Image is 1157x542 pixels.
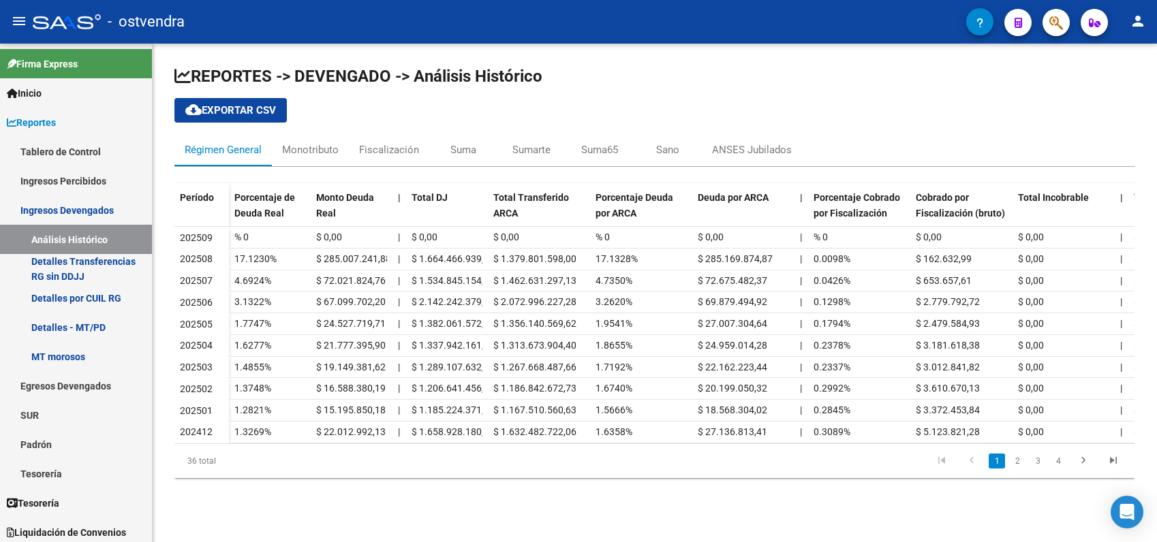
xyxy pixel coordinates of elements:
span: % 0 [814,232,828,242]
span: 1.7747% [234,318,271,329]
span: $ 285.169.874,87 [698,253,773,264]
datatable-header-cell: Cobrado por Fiscalización (bruto) [910,183,1013,240]
span: | [1120,318,1122,329]
span: 202506 [180,297,213,308]
span: $ 27.136.813,41 [698,426,767,437]
span: 1.6277% [234,340,271,351]
div: Monotributo [282,142,339,157]
span: Total Incobrable [1018,192,1089,203]
span: 1.9541% [596,318,632,329]
datatable-header-cell: | [795,183,808,240]
span: | [398,253,400,264]
mat-icon: cloud_download [185,101,202,118]
span: % 0 [596,232,610,242]
a: 3 [1030,453,1046,468]
span: 3.2620% [596,296,632,307]
span: 202505 [180,319,213,330]
span: $ 2.142.242.379,98 [412,296,495,307]
span: 0.2992% [814,383,850,394]
span: Inicio [7,86,42,101]
span: | [398,232,400,242]
a: go to next page [1070,453,1096,468]
span: Cobrado por Fiscalización (bruto) [916,192,1005,219]
span: 0.2845% [814,404,850,415]
datatable-header-cell: | [392,183,406,240]
span: | [398,275,400,286]
span: $ 1.664.466.939,05 [412,253,495,264]
span: | [800,340,802,351]
span: - ostvendra [108,7,185,37]
span: | [398,362,400,372]
span: $ 0,00 [1018,275,1044,286]
a: 1 [989,453,1005,468]
span: $ 2.479.584,93 [916,318,980,329]
div: Sano [656,142,679,157]
span: $ 18.568.304,02 [698,404,767,415]
span: | [800,275,802,286]
span: $ 27.007.304,64 [698,318,767,329]
span: $ 0,00 [316,232,342,242]
span: $ 0,00 [493,232,519,242]
span: | [1120,253,1122,264]
span: 202507 [180,275,213,286]
datatable-header-cell: Total Incobrable [1013,183,1115,240]
span: $ 21.777.395,90 [316,340,386,351]
div: Suma [450,142,476,157]
span: 0.1298% [814,296,850,307]
span: 17.1328% [596,253,638,264]
div: Open Intercom Messenger [1111,496,1143,528]
span: $ 1.379.801.598,00 [493,253,576,264]
span: 1.2821% [234,404,271,415]
datatable-header-cell: Porcentaje Cobrado por Fiscalización [808,183,910,240]
span: | [1120,404,1122,415]
span: $ 22.012.992,13 [316,426,386,437]
span: | [398,383,400,394]
span: Tesorería [7,496,59,511]
div: Suma65 [581,142,618,157]
span: Porcentaje Deuda por ARCA [596,192,673,219]
span: $ 3.372.453,84 [916,404,980,415]
a: go to first page [929,453,955,468]
span: $ 22.162.223,44 [698,362,767,372]
span: 17.1230% [234,253,277,264]
span: 1.6740% [596,383,632,394]
div: Régimen General [185,142,262,157]
span: 0.1794% [814,318,850,329]
span: 1.6358% [596,426,632,437]
span: 1.4855% [234,362,271,372]
span: 202501 [180,405,213,416]
datatable-header-cell: Total Transferido ARCA [488,183,590,240]
span: $ 0,00 [1018,232,1044,242]
span: | [398,426,400,437]
span: 1.5666% [596,404,632,415]
span: $ 19.149.381,62 [316,362,386,372]
span: $ 0,00 [698,232,724,242]
span: | [398,340,400,351]
span: 202412 [180,426,213,437]
span: $ 0,00 [1018,340,1044,351]
span: | [1120,383,1122,394]
span: | [398,296,400,307]
span: Deuda por ARCA [698,192,769,203]
span: | [1120,192,1123,203]
span: $ 24.959.014,28 [698,340,767,351]
span: | [800,318,802,329]
span: $ 0,00 [916,232,942,242]
datatable-header-cell: Porcentaje Deuda por ARCA [590,183,692,240]
span: $ 1.289.107.632,31 [412,362,495,372]
span: $ 0,00 [1018,296,1044,307]
span: 202502 [180,383,213,394]
span: | [398,192,401,203]
span: Porcentaje de Deuda Real [234,192,295,219]
span: 0.2378% [814,340,850,351]
li: page 3 [1028,449,1048,473]
span: $ 24.527.719,71 [316,318,386,329]
li: page 4 [1048,449,1068,473]
span: $ 1.185.224.371,20 [412,404,495,415]
mat-icon: person [1130,13,1146,29]
span: 1.8655% [596,340,632,351]
span: 202503 [180,362,213,372]
li: page 1 [987,449,1007,473]
datatable-header-cell: | [1115,183,1128,240]
span: 4.7350% [596,275,632,286]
